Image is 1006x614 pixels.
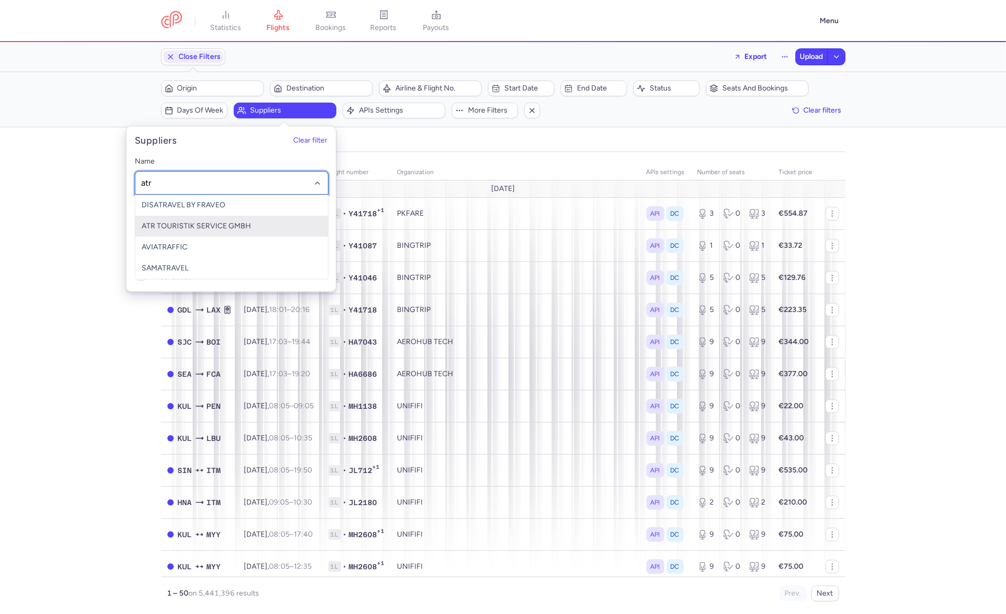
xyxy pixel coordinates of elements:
span: [DATE], [244,401,314,410]
div: 1 [749,240,766,251]
span: [DATE], [244,305,310,314]
span: MH2608 [349,529,377,540]
div: 0 [723,337,741,347]
div: 9 [749,337,766,347]
span: APIs settings [359,106,442,115]
span: reports [371,23,397,33]
div: 2 [698,497,715,508]
div: 5 [698,305,715,315]
span: 1L [328,465,341,476]
span: Y41718 [349,305,377,315]
time: 12:35 [294,562,312,571]
time: 19:44 [292,337,311,346]
label: Name [135,155,328,168]
strong: €33.72 [779,241,803,250]
span: [DATE], [244,369,311,378]
div: 0 [723,369,741,379]
time: 17:03 [270,337,288,346]
button: Export [727,48,774,65]
span: KUL [178,400,192,412]
div: 0 [723,273,741,283]
td: AEROHUB TECH [391,358,640,390]
span: • [343,208,347,219]
span: – [270,369,311,378]
div: 2 [749,497,766,508]
button: Destination [270,80,373,96]
span: End date [577,84,623,93]
span: • [343,561,347,572]
span: DC [671,529,680,540]
strong: €344.00 [779,337,809,346]
time: 18:01 [270,305,287,314]
td: BINGTRIP [391,294,640,326]
th: APIs settings [640,165,691,180]
input: -searchbox [141,177,322,188]
button: More filters [452,103,518,118]
span: ITM [207,497,221,508]
span: MYY [207,561,221,572]
span: ATR TOURISTIK SERVICE GMBH [142,222,251,230]
span: DC [671,240,680,251]
span: SAMATRAVEL [142,264,188,273]
span: SJC [178,336,192,348]
time: 17:03 [270,369,288,378]
span: [DATE], [244,498,313,507]
span: API [651,433,660,444]
span: MYY [207,529,221,540]
div: 9 [698,561,715,572]
span: Clear filters [803,106,841,114]
span: – [270,434,313,442]
span: Suppliers [250,106,333,115]
div: 9 [698,433,715,444]
td: UNIFIFI [391,454,640,486]
span: ITM [207,465,221,476]
strong: €210.00 [779,498,808,507]
span: – [270,530,313,539]
span: DC [671,208,680,219]
strong: €75.00 [779,562,804,571]
span: 1L [328,369,341,379]
span: • [343,337,347,347]
button: Clear filters [789,103,845,118]
span: • [343,305,347,315]
div: 9 [698,529,715,540]
div: 9 [698,401,715,411]
span: [DATE], [244,562,312,571]
td: UNIFIFI [391,486,640,518]
span: +1 [377,528,385,538]
span: API [651,465,660,476]
button: Airline & Flight No. [379,80,482,96]
span: – [270,305,310,314]
span: +1 [377,560,385,570]
div: 0 [723,561,741,572]
div: 1 [698,240,715,251]
a: reports [357,9,410,33]
td: AEROHUB TECH [391,326,640,358]
span: Y41046 [349,273,377,283]
div: 0 [723,433,741,444]
div: 9 [749,369,766,379]
span: • [343,240,347,251]
span: More filters [468,106,514,115]
button: Days of week [161,103,227,118]
time: 08:05 [270,530,290,539]
span: on 5,441,396 results [189,589,260,598]
span: DC [671,369,680,379]
span: 1L [328,337,341,347]
button: Start date [488,80,554,96]
span: PEN [207,400,221,412]
strong: €75.00 [779,530,804,539]
span: Upload [800,53,823,61]
a: payouts [410,9,463,33]
td: BINGTRIP [391,261,640,294]
button: Menu [814,11,845,31]
a: flights [252,9,305,33]
time: 20:16 [292,305,310,314]
div: 0 [723,240,741,251]
span: API [651,529,660,540]
span: Start date [504,84,551,93]
span: payouts [423,23,450,33]
span: DC [671,401,680,411]
span: • [343,529,347,540]
span: API [651,369,660,379]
